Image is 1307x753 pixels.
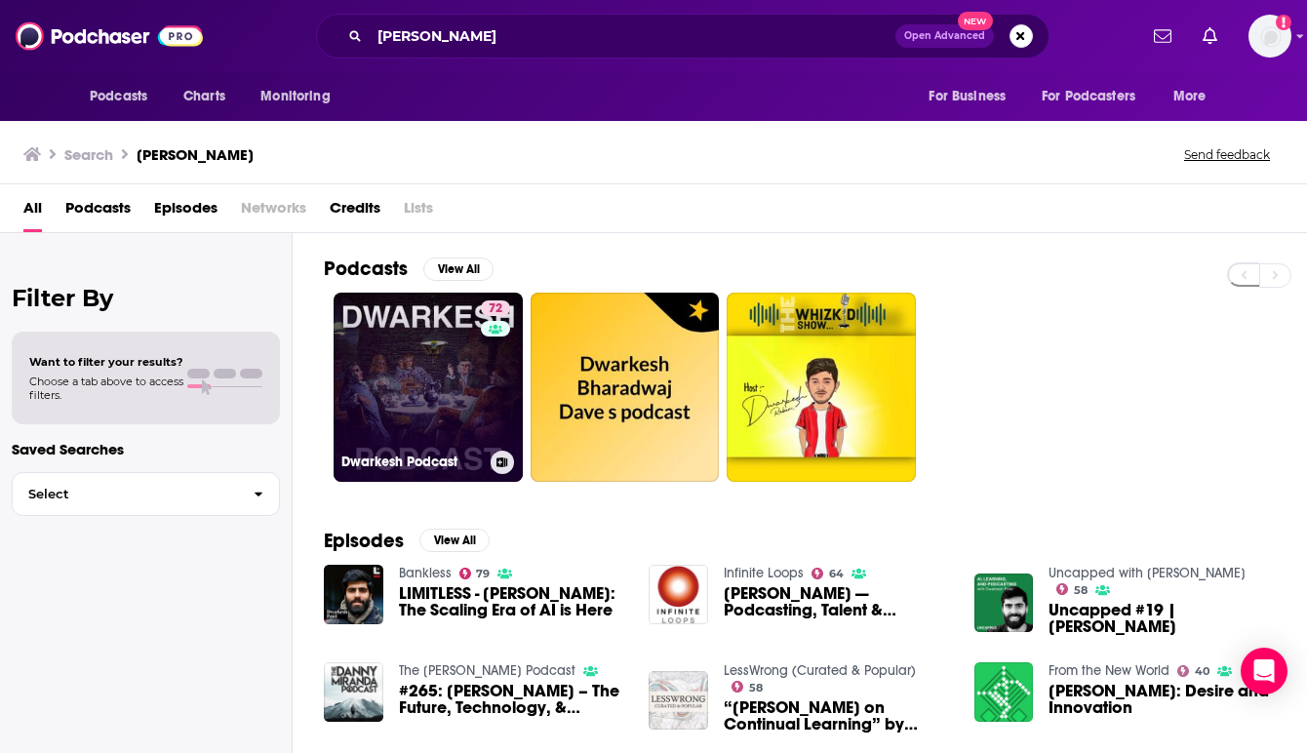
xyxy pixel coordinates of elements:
[324,565,383,624] img: LIMITLESS - Dwarkesh Patel: The Scaling Era of AI is Here
[137,145,254,164] h3: [PERSON_NAME]
[1146,20,1179,53] a: Show notifications dropdown
[649,671,708,731] img: “Dwarkesh Patel on Continual Learning” by Zvi
[489,299,502,319] span: 72
[419,529,490,552] button: View All
[13,488,238,500] span: Select
[724,699,951,733] a: “Dwarkesh Patel on Continual Learning” by Zvi
[1241,648,1287,694] div: Open Intercom Messenger
[724,699,951,733] span: “[PERSON_NAME] on Continual Learning” by [PERSON_NAME]
[1276,15,1291,30] svg: Add a profile image
[29,375,183,402] span: Choose a tab above to access filters.
[1049,662,1169,679] a: From the New World
[929,83,1006,110] span: For Business
[1248,15,1291,58] button: Show profile menu
[1049,683,1276,716] span: [PERSON_NAME]: Desire and Innovation
[829,570,844,578] span: 64
[895,24,994,48] button: Open AdvancedNew
[12,440,280,458] p: Saved Searches
[724,585,951,618] a: Dwarkesh Patel — Podcasting, Talent & Innovation
[1056,583,1088,595] a: 58
[247,78,355,115] button: open menu
[370,20,895,52] input: Search podcasts, credits, & more...
[1049,565,1246,581] a: Uncapped with Jack Altman
[324,257,494,281] a: PodcastsView All
[974,574,1034,633] img: Uncapped #19 | Dwarkesh Patel
[399,565,452,581] a: Bankless
[399,585,626,618] span: LIMITLESS - [PERSON_NAME]: The Scaling Era of AI is Here
[324,257,408,281] h2: Podcasts
[1049,602,1276,635] a: Uncapped #19 | Dwarkesh Patel
[260,83,330,110] span: Monitoring
[341,454,483,470] h3: Dwarkesh Podcast
[1042,83,1135,110] span: For Podcasters
[459,568,491,579] a: 79
[399,662,575,679] a: The Danny Miranda Podcast
[1178,146,1276,163] button: Send feedback
[732,681,763,693] a: 58
[65,192,131,232] a: Podcasts
[330,192,380,232] a: Credits
[183,83,225,110] span: Charts
[915,78,1030,115] button: open menu
[1049,602,1276,635] span: Uncapped #19 | [PERSON_NAME]
[12,284,280,312] h2: Filter By
[12,472,280,516] button: Select
[904,31,985,41] span: Open Advanced
[324,662,383,722] img: #265: Dwarkesh Patel – The Future, Technology, & Important Problems
[241,192,306,232] span: Networks
[324,529,490,553] a: EpisodesView All
[974,662,1034,722] img: Dwarkesh Patel: Desire and Innovation
[649,565,708,624] img: Dwarkesh Patel — Podcasting, Talent & Innovation
[1248,15,1291,58] span: Logged in as HughE
[154,192,218,232] a: Episodes
[324,529,404,553] h2: Episodes
[29,355,183,369] span: Want to filter your results?
[423,258,494,281] button: View All
[749,684,763,693] span: 58
[399,683,626,716] a: #265: Dwarkesh Patel – The Future, Technology, & Important Problems
[171,78,237,115] a: Charts
[334,293,523,482] a: 72Dwarkesh Podcast
[90,83,147,110] span: Podcasts
[1248,15,1291,58] img: User Profile
[1195,667,1209,676] span: 40
[812,568,844,579] a: 64
[958,12,993,30] span: New
[724,585,951,618] span: [PERSON_NAME] — Podcasting, Talent & Innovation
[404,192,433,232] span: Lists
[1177,665,1209,677] a: 40
[23,192,42,232] a: All
[1074,586,1088,595] span: 58
[16,18,203,55] img: Podchaser - Follow, Share and Rate Podcasts
[724,565,804,581] a: Infinite Loops
[1173,83,1207,110] span: More
[1160,78,1231,115] button: open menu
[316,14,1050,59] div: Search podcasts, credits, & more...
[76,78,173,115] button: open menu
[1195,20,1225,53] a: Show notifications dropdown
[476,570,490,578] span: 79
[399,683,626,716] span: #265: [PERSON_NAME] – The Future, Technology, & Important Problems
[64,145,113,164] h3: Search
[724,662,916,679] a: LessWrong (Curated & Popular)
[399,585,626,618] a: LIMITLESS - Dwarkesh Patel: The Scaling Era of AI is Here
[1049,683,1276,716] a: Dwarkesh Patel: Desire and Innovation
[1029,78,1164,115] button: open menu
[481,300,510,316] a: 72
